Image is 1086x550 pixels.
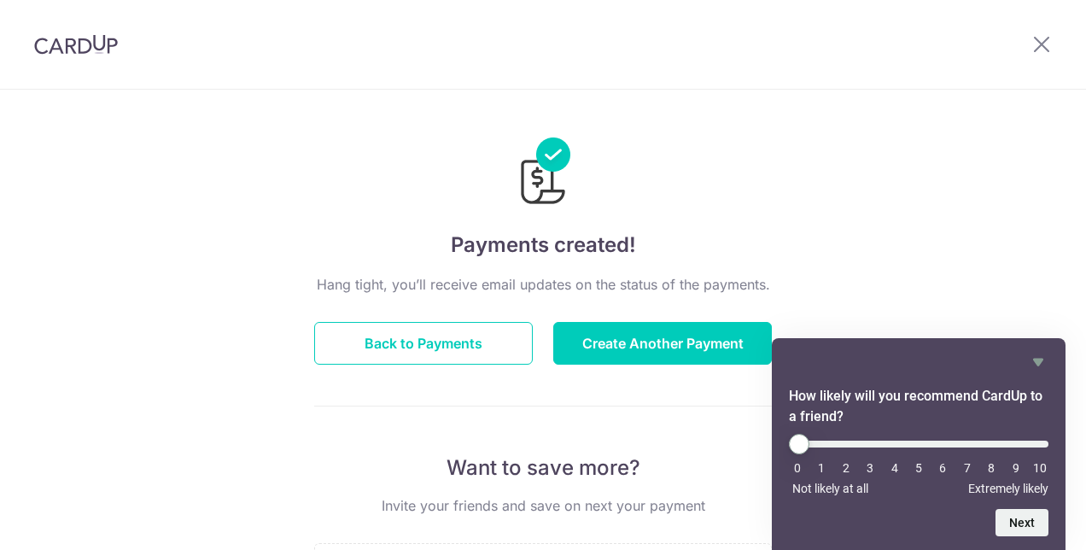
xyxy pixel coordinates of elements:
li: 2 [838,461,855,475]
span: Extremely likely [968,482,1048,495]
li: 0 [789,461,806,475]
p: Invite your friends and save on next your payment [314,495,772,516]
li: 4 [886,461,903,475]
li: 8 [983,461,1000,475]
button: Hide survey [1028,352,1048,372]
button: Back to Payments [314,322,533,365]
li: 1 [813,461,830,475]
p: Want to save more? [314,454,772,482]
div: How likely will you recommend CardUp to a friend? Select an option from 0 to 10, with 0 being Not... [789,434,1048,495]
li: 10 [1031,461,1048,475]
button: Create Another Payment [553,322,772,365]
span: Not likely at all [792,482,868,495]
li: 6 [934,461,951,475]
h4: Payments created! [314,230,772,260]
img: Payments [516,137,570,209]
button: Next question [995,509,1048,536]
li: 5 [910,461,927,475]
img: CardUp [34,34,118,55]
li: 7 [959,461,976,475]
li: 9 [1007,461,1025,475]
li: 3 [861,461,879,475]
div: How likely will you recommend CardUp to a friend? Select an option from 0 to 10, with 0 being Not... [789,352,1048,536]
p: Hang tight, you’ll receive email updates on the status of the payments. [314,274,772,295]
h2: How likely will you recommend CardUp to a friend? Select an option from 0 to 10, with 0 being Not... [789,386,1048,427]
